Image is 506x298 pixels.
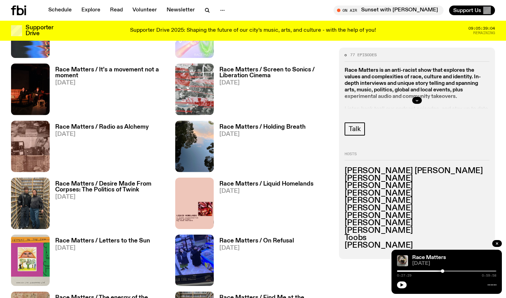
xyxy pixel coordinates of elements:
[219,188,314,194] span: [DATE]
[219,238,294,244] h3: Race Matters / On Refusal
[55,80,167,86] span: [DATE]
[11,121,50,172] img: A collage of three images. From to bottom: Jose Maceda - Ugnayan - for 20 radio stations (1973) P...
[55,238,150,244] h3: Race Matters / Letters to the Sun
[55,67,167,79] h3: Race Matters / It's a movement not a moment
[345,234,489,242] h3: Toobs
[345,227,489,235] h3: [PERSON_NAME]
[473,31,495,35] span: Remaining
[345,205,489,212] h3: [PERSON_NAME]
[44,6,76,15] a: Schedule
[412,255,446,260] a: Race Matters
[345,167,489,175] h3: [PERSON_NAME] [PERSON_NAME]
[397,255,408,266] img: A photo of the Race Matters team taken in a rear view or "blindside" mirror. A bunch of people of...
[349,125,360,132] span: Talk
[11,63,50,115] img: A photo of Shareeka and Ethan speaking live at The Red Rattler, a repurposed warehouse venue. The...
[130,28,376,34] p: Supporter Drive 2025: Shaping the future of our city’s music, arts, and culture - with the help o...
[162,6,199,15] a: Newsletter
[175,178,214,229] img: A pink background with a square illustration in the corner of a frayed, fractal butterfly wing. T...
[77,6,105,15] a: Explore
[106,6,127,15] a: Read
[50,124,149,172] a: Race Matters / Radio as Alchemy[DATE]
[482,274,496,277] span: 0:59:58
[345,242,489,249] h3: [PERSON_NAME]
[345,197,489,205] h3: [PERSON_NAME]
[175,121,214,172] img: Trees reflect in a body of water in Tommeginne Country, the ancestral lands of Jody, where they c...
[397,274,411,277] span: 0:27:29
[345,219,489,227] h3: [PERSON_NAME]
[128,6,161,15] a: Volunteer
[219,181,314,187] h3: Race Matters / Liquid Homelands
[345,182,489,190] h3: [PERSON_NAME]
[345,152,489,160] h2: Hosts
[55,245,150,251] span: [DATE]
[50,181,167,229] a: Race Matters / Desire Made From Corpses: The Politics of Twink[DATE]
[55,194,167,200] span: [DATE]
[50,67,167,115] a: Race Matters / It's a movement not a moment[DATE]
[175,235,214,286] img: Toobs and Shareeka are in a convenience store, point of view is them taking a photo of surveillan...
[453,7,481,13] span: Support Us
[345,67,481,99] strong: Race Matters is an anti-racist show that explores the values and complexities of race, culture an...
[219,245,294,251] span: [DATE]
[334,6,444,15] button: On AirSunset with [PERSON_NAME]
[214,124,306,172] a: Race Matters / Holding Breath[DATE]
[468,27,495,30] span: 09:05:39:04
[345,175,489,182] h3: [PERSON_NAME]
[214,238,294,286] a: Race Matters / On Refusal[DATE]
[214,67,331,115] a: Race Matters / Screen to Sonics / Liberation Cinema[DATE]
[219,131,306,137] span: [DATE]
[219,67,331,79] h3: Race Matters / Screen to Sonics / Liberation Cinema
[219,80,331,86] span: [DATE]
[449,6,495,15] button: Support Us
[26,25,53,37] h3: Supporter Drive
[11,178,50,229] img: Ethan and Dayvid stand in the fbi music library, they are serving face looking strong but fluid
[345,190,489,197] h3: [PERSON_NAME]
[350,53,377,57] span: 77 episodes
[412,261,496,266] span: [DATE]
[345,212,489,219] h3: [PERSON_NAME]
[345,122,365,135] a: Talk
[55,181,167,193] h3: Race Matters / Desire Made From Corpses: The Politics of Twink
[219,124,306,130] h3: Race Matters / Holding Breath
[214,181,314,229] a: Race Matters / Liquid Homelands[DATE]
[55,124,149,130] h3: Race Matters / Radio as Alchemy
[50,238,150,286] a: Race Matters / Letters to the Sun[DATE]
[55,131,149,137] span: [DATE]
